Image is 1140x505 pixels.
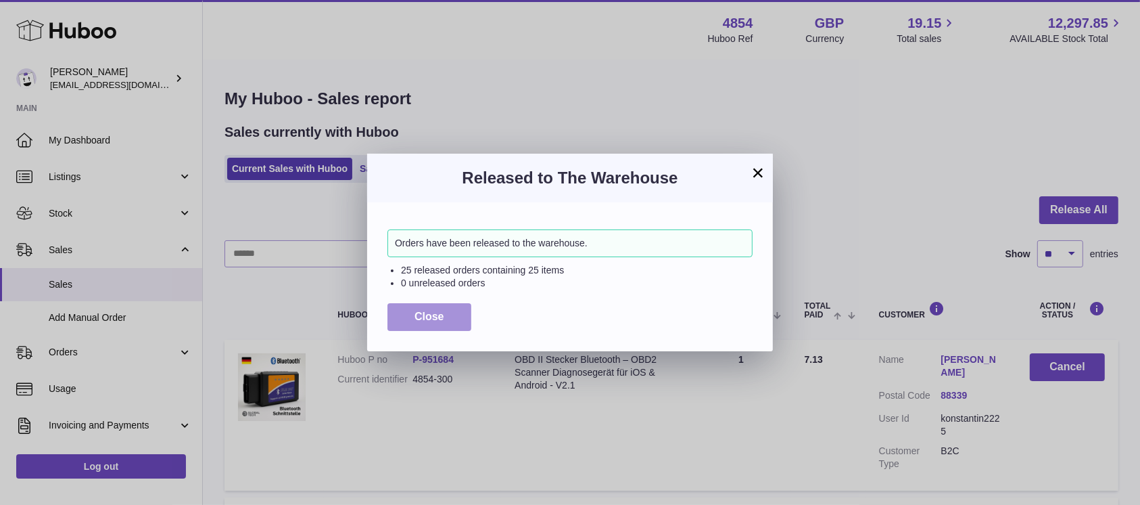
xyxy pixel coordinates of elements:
div: Orders have been released to the warehouse. [387,229,753,257]
h3: Released to The Warehouse [387,167,753,189]
button: Close [387,303,471,331]
li: 0 unreleased orders [401,277,753,290]
li: 25 released orders containing 25 items [401,264,753,277]
span: Close [414,311,444,322]
button: × [750,164,766,181]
